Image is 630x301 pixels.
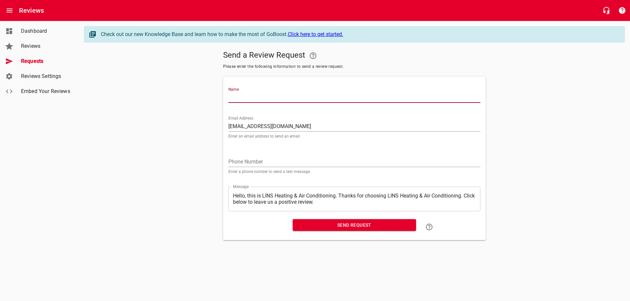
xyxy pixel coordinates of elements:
[228,116,253,120] label: Email Address
[614,3,630,18] button: Support Portal
[228,134,480,138] p: Enter an email address to send an email.
[228,87,239,91] label: Name
[298,221,411,229] span: Send Request
[101,30,618,38] div: Check out our new Knowledge Base and learn how to make the most of GoBoost.
[21,42,71,50] span: Reviews
[2,3,17,18] button: Open drawer
[223,64,486,70] span: Please enter the following information to send a review request.
[305,48,321,64] a: Your Google or Facebook account must be connected to "Send a Review Request"
[421,219,437,235] a: Learn how to "Send a Review Request"
[19,5,44,16] h6: Reviews
[21,87,71,95] span: Embed Your Reviews
[293,219,416,231] button: Send Request
[223,48,486,64] h5: Send a Review Request
[288,31,343,37] a: Click here to get started.
[233,193,476,205] textarea: Hello, this is LINS Heating & Air Conditioning. Thanks for choosing LINS Heating & Air Conditioni...
[21,27,71,35] span: Dashboard
[21,57,71,65] span: Requests
[598,3,614,18] button: Live Chat
[21,72,71,80] span: Reviews Settings
[228,170,480,174] p: Enter a phone number to send a text message.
